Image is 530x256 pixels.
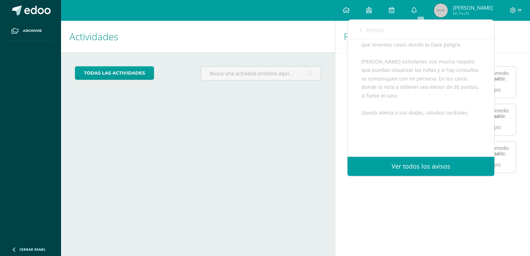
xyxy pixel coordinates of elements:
[348,157,494,176] a: Ver todos los avisos
[75,66,154,80] a: todas las Actividades
[434,3,448,17] img: 45x45
[344,21,522,52] h1: Rendimiento de mis hijos
[494,87,501,93] span: pts
[494,125,501,130] span: pts
[69,21,327,52] h1: Actividades
[453,4,493,11] span: [PERSON_NAME]
[23,28,42,34] span: Archivos
[494,162,501,168] span: pts
[453,10,493,16] span: Mi Perfil
[366,26,385,34] span: Avisos
[19,247,46,252] span: Cerrar panel
[6,21,55,41] a: Archivos
[201,67,321,80] input: Busca una actividad próxima aquí...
